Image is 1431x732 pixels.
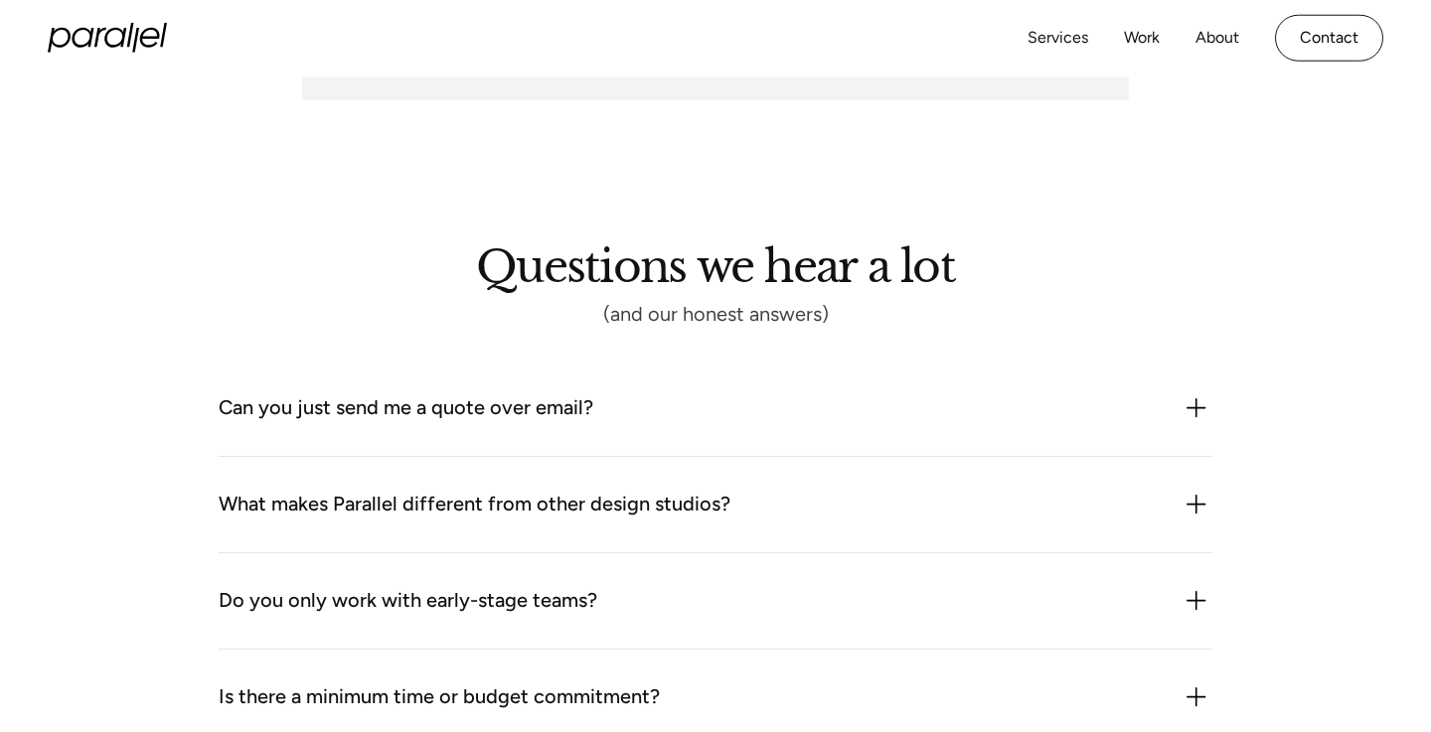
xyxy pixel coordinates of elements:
[48,23,167,53] a: home
[219,585,597,617] div: Do you only work with early-stage teams?
[219,681,660,713] div: Is there a minimum time or budget commitment?
[1275,15,1383,62] a: Contact
[219,489,730,520] div: What makes Parallel different from other design studios?
[1028,24,1088,53] a: Services
[219,392,593,424] div: Can you just send me a quote over email?
[1195,24,1239,53] a: About
[1124,24,1160,53] a: Work
[476,251,955,295] h2: Questions we hear a lot
[476,306,955,320] div: (and our honest answers)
